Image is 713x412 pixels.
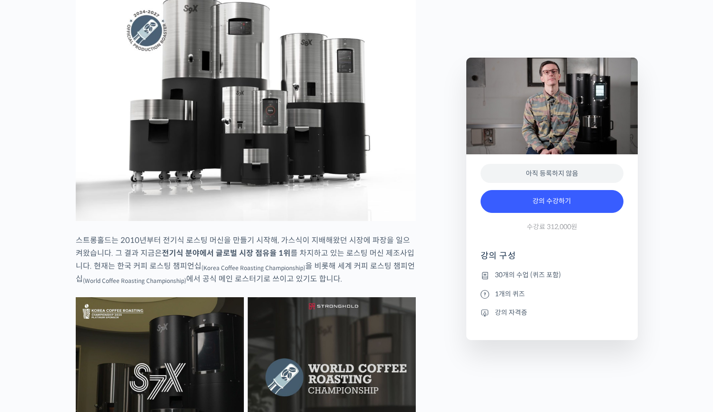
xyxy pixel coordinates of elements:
[147,316,159,324] span: 설정
[201,264,305,271] sub: (Korea Coffee Roasting Championship)
[481,250,623,269] h4: 강의 구성
[3,302,63,326] a: 홈
[527,222,577,231] span: 수강료 312,000원
[481,164,623,183] div: 아직 등록하지 않음
[87,317,99,324] span: 대화
[481,307,623,318] li: 강의 자격증
[76,234,416,285] p: 스트롱홀드는 2010년부터 전기식 로스팅 머신을 만들기 시작해, 가스식이 지배해왔던 시장에 파장을 일으켜왔습니다. 그 결과 지금은 를 차지하고 있는 로스팅 머신 제조사입니다....
[30,316,36,324] span: 홈
[481,270,623,281] li: 30개의 수업 (퀴즈 포함)
[481,190,623,213] a: 강의 수강하기
[481,288,623,300] li: 1개의 퀴즈
[123,302,183,326] a: 설정
[162,248,291,258] strong: 전기식 분야에서 글로벌 시장 점유율 1위
[83,277,186,284] sub: (World Coffee Roasting Championship)
[63,302,123,326] a: 대화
